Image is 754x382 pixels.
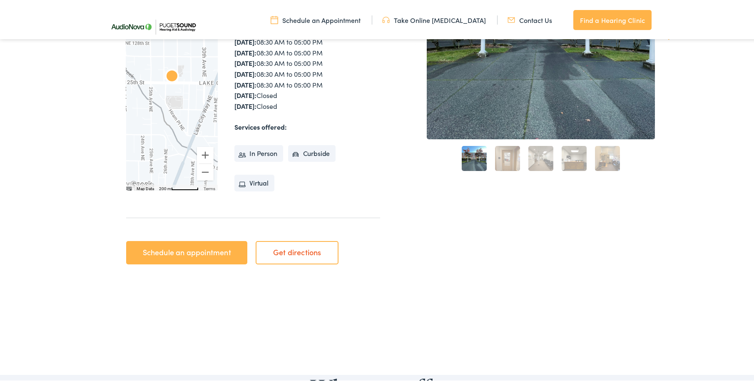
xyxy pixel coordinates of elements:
[157,183,201,189] button: Map Scale: 200 m per 62 pixels
[197,145,214,162] button: Zoom in
[126,239,247,263] a: Schedule an appointment
[234,57,256,66] strong: [DATE]:
[288,143,336,160] li: Curbside
[528,144,553,169] a: 3
[595,144,620,169] a: 5
[382,14,390,23] img: utility icon
[234,68,256,77] strong: [DATE]:
[562,144,587,169] a: 4
[126,184,132,190] button: Keyboard shortcuts
[495,144,520,169] a: 2
[204,185,215,189] a: Terms
[382,14,486,23] a: Take Online [MEDICAL_DATA]
[234,35,256,45] strong: [DATE]:
[137,184,154,190] button: Map Data
[234,143,283,160] li: In Person
[162,65,182,85] div: AudioNova
[573,8,652,28] a: Find a Hearing Clinic
[462,144,487,169] a: 1
[234,35,380,110] div: 08:30 AM to 05:00 PM 08:30 AM to 05:00 PM 08:30 AM to 05:00 PM 08:30 AM to 05:00 PM 08:30 AM to 0...
[508,14,515,23] img: utility icon
[128,178,156,189] a: Open this area in Google Maps (opens a new window)
[234,100,256,109] strong: [DATE]:
[234,89,256,98] strong: [DATE]:
[234,173,274,190] li: Virtual
[508,14,552,23] a: Contact Us
[271,14,278,23] img: utility icon
[197,162,214,179] button: Zoom out
[256,239,338,263] a: Get directions
[159,185,171,189] span: 200 m
[234,78,256,88] strong: [DATE]:
[128,178,156,189] img: Google
[271,14,361,23] a: Schedule an Appointment
[234,121,287,130] strong: Services offered:
[234,46,256,55] strong: [DATE]:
